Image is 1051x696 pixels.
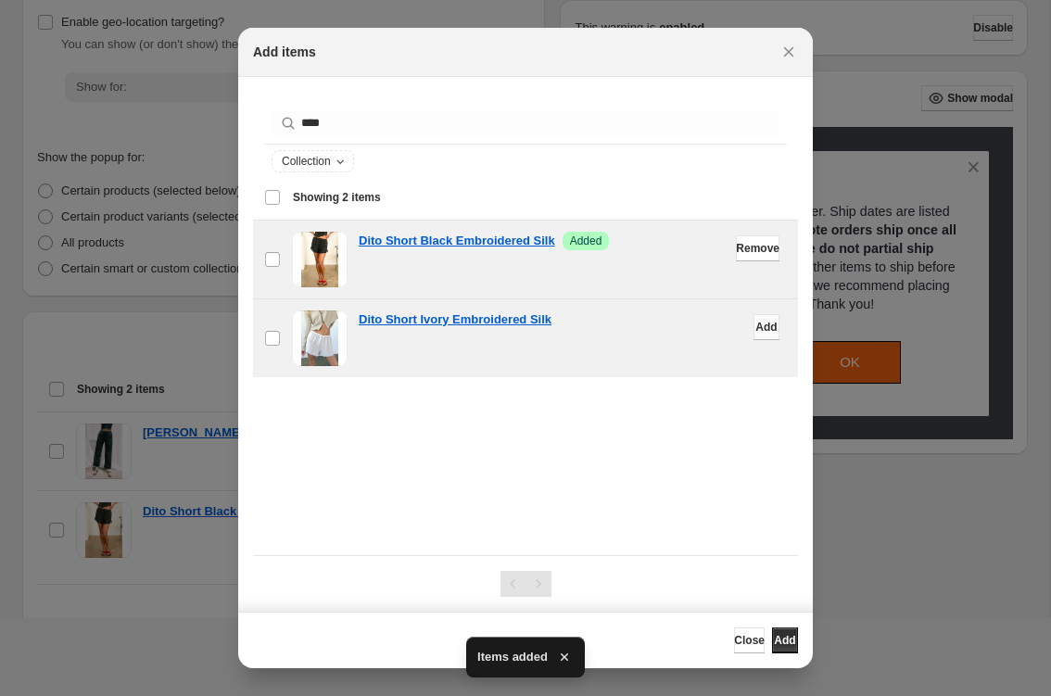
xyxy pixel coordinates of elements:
[477,648,548,666] span: Items added
[282,154,331,169] span: Collection
[272,151,353,171] button: Collection
[753,314,779,340] button: Add
[776,39,802,65] button: Close
[736,241,779,256] span: Remove
[359,310,551,329] a: Dito Short Ivory Embroidered Silk
[253,43,316,61] h2: Add items
[734,633,765,648] span: Close
[772,627,798,653] button: Add
[736,235,779,261] button: Remove
[774,633,795,648] span: Add
[755,320,777,335] span: Add
[500,571,551,597] nav: Pagination
[734,627,765,653] button: Close
[570,234,602,248] span: Added
[293,190,381,205] span: Showing 2 items
[359,232,555,250] a: Dito Short Black Embroidered Silk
